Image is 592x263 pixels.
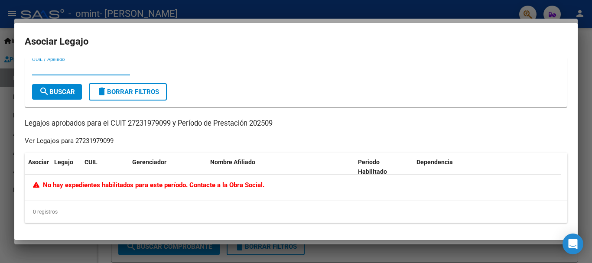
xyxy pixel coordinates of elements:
span: Nombre Afiliado [210,159,255,166]
div: Ver Legajos para 27231979099 [25,136,114,146]
datatable-header-cell: Gerenciador [129,153,207,182]
button: Buscar [32,84,82,100]
datatable-header-cell: CUIL [81,153,129,182]
span: CUIL [85,159,98,166]
span: Buscar [39,88,75,96]
span: Dependencia [416,159,453,166]
span: Periodo Habilitado [358,159,387,175]
div: 0 registros [25,201,567,223]
span: No hay expedientes habilitados para este período. Contacte a la Obra Social. [33,181,264,189]
mat-icon: search [39,86,49,97]
mat-icon: delete [97,86,107,97]
p: Legajos aprobados para el CUIT 27231979099 y Período de Prestación 202509 [25,118,567,129]
span: Borrar Filtros [97,88,159,96]
span: Gerenciador [132,159,166,166]
datatable-header-cell: Dependencia [413,153,561,182]
div: Open Intercom Messenger [563,234,583,254]
datatable-header-cell: Periodo Habilitado [355,153,413,182]
datatable-header-cell: Asociar [25,153,51,182]
datatable-header-cell: Legajo [51,153,81,182]
h2: Asociar Legajo [25,33,567,50]
span: Legajo [54,159,73,166]
datatable-header-cell: Nombre Afiliado [207,153,355,182]
button: Borrar Filtros [89,83,167,101]
span: Asociar [28,159,49,166]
